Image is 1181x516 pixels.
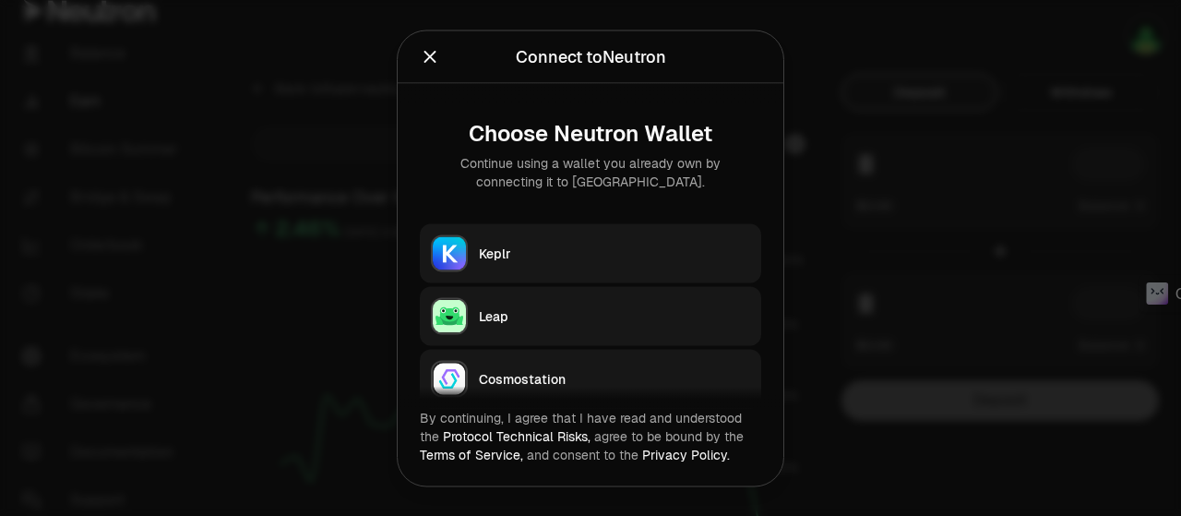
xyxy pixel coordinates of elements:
[420,446,523,462] a: Terms of Service,
[435,120,746,146] div: Choose Neutron Wallet
[420,286,761,345] button: LeapLeap
[433,236,466,270] img: Keplr
[433,299,466,332] img: Leap
[420,223,761,282] button: KeplrKeplr
[420,349,761,408] button: CosmostationCosmostation
[420,408,761,463] div: By continuing, I agree that I have read and understood the agree to be bound by the and consent t...
[479,306,750,325] div: Leap
[516,43,666,69] div: Connect to Neutron
[642,446,730,462] a: Privacy Policy.
[433,362,466,395] img: Cosmostation
[420,43,440,69] button: Close
[435,153,746,190] div: Continue using a wallet you already own by connecting it to [GEOGRAPHIC_DATA].
[479,369,750,388] div: Cosmostation
[443,427,590,444] a: Protocol Technical Risks,
[479,244,750,262] div: Keplr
